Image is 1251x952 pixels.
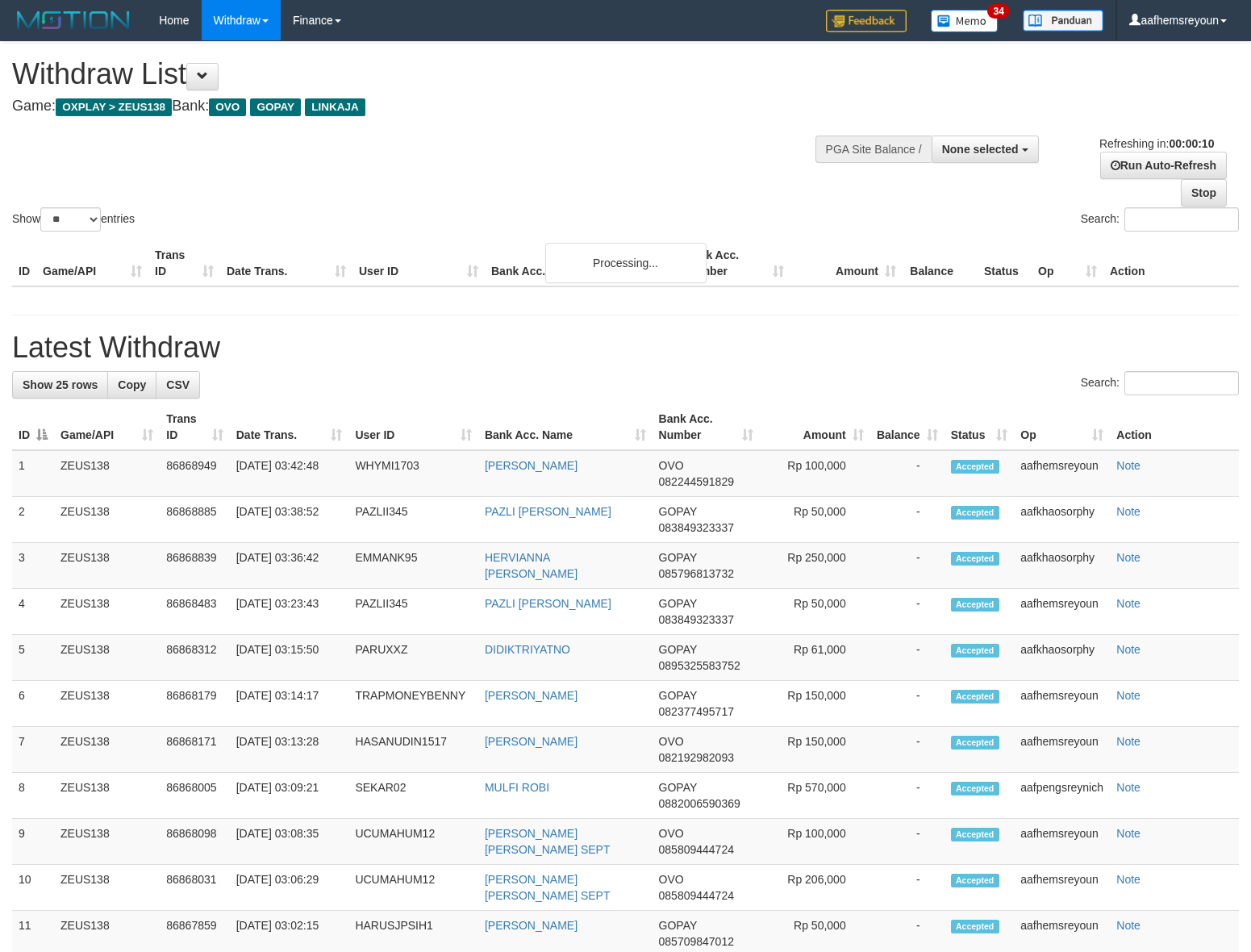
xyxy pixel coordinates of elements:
td: ZEUS138 [54,589,160,635]
span: Copy 082244591829 to clipboard [659,475,734,488]
td: 86868483 [160,589,229,635]
strong: 00:00:10 [1169,137,1214,150]
span: Accepted [951,460,999,474]
button: None selected [932,136,1039,163]
span: Copy 083849323337 to clipboard [659,521,734,534]
span: CSV [166,378,190,391]
td: Rp 50,000 [760,589,869,635]
th: User ID [352,240,485,286]
td: - [870,635,945,681]
span: Accepted [951,828,999,841]
span: GOPAY [659,781,697,794]
span: LINKAJA [305,98,365,116]
td: [DATE] 03:23:43 [230,589,349,635]
td: ZEUS138 [54,497,160,543]
a: PAZLI [PERSON_NAME] [485,597,611,610]
td: ZEUS138 [54,543,160,589]
a: [PERSON_NAME] [485,735,578,748]
a: Note [1116,551,1140,564]
span: Accepted [951,782,999,795]
td: Rp 50,000 [760,497,869,543]
td: TRAPMONEYBENNY [348,681,478,727]
span: Copy 082192982093 to clipboard [659,751,734,764]
span: OVO [659,873,684,886]
td: aafhemsreyoun [1014,589,1110,635]
th: Action [1103,240,1239,286]
label: Search: [1081,371,1239,395]
th: User ID: activate to sort column ascending [348,404,478,450]
span: Accepted [951,552,999,566]
td: 86868839 [160,543,229,589]
td: aafhemsreyoun [1014,865,1110,911]
th: Balance: activate to sort column ascending [870,404,945,450]
span: Accepted [951,644,999,658]
th: Date Trans.: activate to sort column ascending [230,404,349,450]
td: HASANUDIN1517 [348,727,478,773]
td: WHYMI1703 [348,450,478,497]
td: [DATE] 03:14:17 [230,681,349,727]
span: GOPAY [659,643,697,656]
td: - [870,727,945,773]
span: Accepted [951,920,999,933]
span: Accepted [951,690,999,704]
td: 4 [12,589,54,635]
a: [PERSON_NAME] [PERSON_NAME] SEPT [485,827,611,856]
span: Copy 082377495717 to clipboard [659,705,734,718]
span: Copy 085809444724 to clipboard [659,843,734,856]
a: Stop [1181,179,1227,207]
td: ZEUS138 [54,819,160,865]
td: UCUMAHUM12 [348,819,478,865]
span: OVO [209,98,246,116]
td: - [870,819,945,865]
td: aafhemsreyoun [1014,727,1110,773]
td: aafhemsreyoun [1014,681,1110,727]
span: Copy 0895325583752 to clipboard [659,659,740,672]
td: Rp 206,000 [760,865,869,911]
td: ZEUS138 [54,681,160,727]
th: Trans ID: activate to sort column ascending [160,404,229,450]
a: Note [1116,735,1140,748]
a: Note [1116,643,1140,656]
span: GOPAY [659,919,697,932]
th: Op [1032,240,1103,286]
a: Copy [107,371,156,399]
td: PAZLII345 [348,589,478,635]
td: PARUXXZ [348,635,478,681]
span: Accepted [951,506,999,520]
td: [DATE] 03:06:29 [230,865,349,911]
a: DIDIKTRIYATNO [485,643,570,656]
td: UCUMAHUM12 [348,865,478,911]
a: HERVIANNA [PERSON_NAME] [485,551,578,580]
td: 2 [12,497,54,543]
span: Copy [118,378,146,391]
th: Balance [903,240,978,286]
td: aafhemsreyoun [1014,450,1110,497]
td: 1 [12,450,54,497]
td: aafkhaosorphy [1014,543,1110,589]
span: OVO [659,735,684,748]
span: Accepted [951,736,999,749]
img: Button%20Memo.svg [931,10,999,32]
td: SEKAR02 [348,773,478,819]
label: Show entries [12,207,135,232]
td: Rp 150,000 [760,681,869,727]
span: OXPLAY > ZEUS138 [56,98,172,116]
a: Note [1116,919,1140,932]
th: Bank Acc. Name [485,240,678,286]
td: - [870,681,945,727]
a: [PERSON_NAME] [485,919,578,932]
span: Copy 083849323337 to clipboard [659,613,734,626]
div: PGA Site Balance / [815,136,932,163]
td: - [870,589,945,635]
th: Date Trans. [220,240,352,286]
img: panduan.png [1023,10,1103,31]
a: [PERSON_NAME] [PERSON_NAME] SEPT [485,873,611,902]
td: [DATE] 03:15:50 [230,635,349,681]
td: 86868031 [160,865,229,911]
td: Rp 250,000 [760,543,869,589]
img: Feedback.jpg [826,10,907,32]
img: MOTION_logo.png [12,8,135,32]
th: Bank Acc. Number [678,240,790,286]
th: Status: activate to sort column ascending [945,404,1015,450]
th: Bank Acc. Name: activate to sort column ascending [478,404,653,450]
